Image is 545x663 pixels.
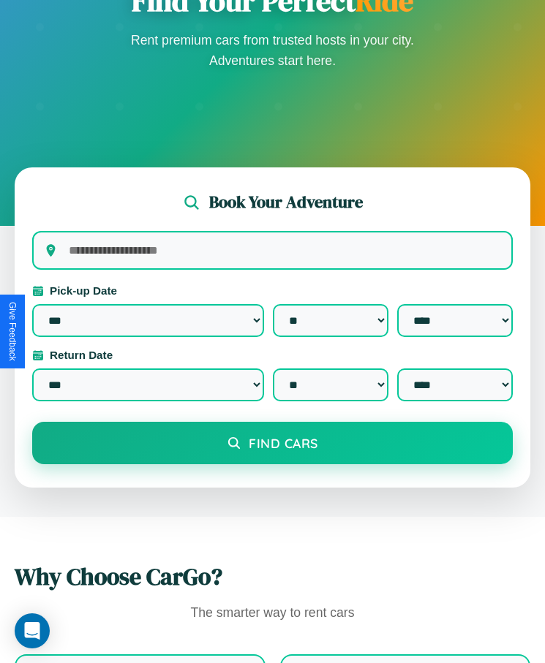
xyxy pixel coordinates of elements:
[7,302,18,361] div: Give Feedback
[15,602,530,625] p: The smarter way to rent cars
[15,561,530,593] h2: Why Choose CarGo?
[127,30,419,71] p: Rent premium cars from trusted hosts in your city. Adventures start here.
[32,349,513,361] label: Return Date
[15,613,50,648] div: Open Intercom Messenger
[209,191,363,213] h2: Book Your Adventure
[32,422,513,464] button: Find Cars
[32,284,513,297] label: Pick-up Date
